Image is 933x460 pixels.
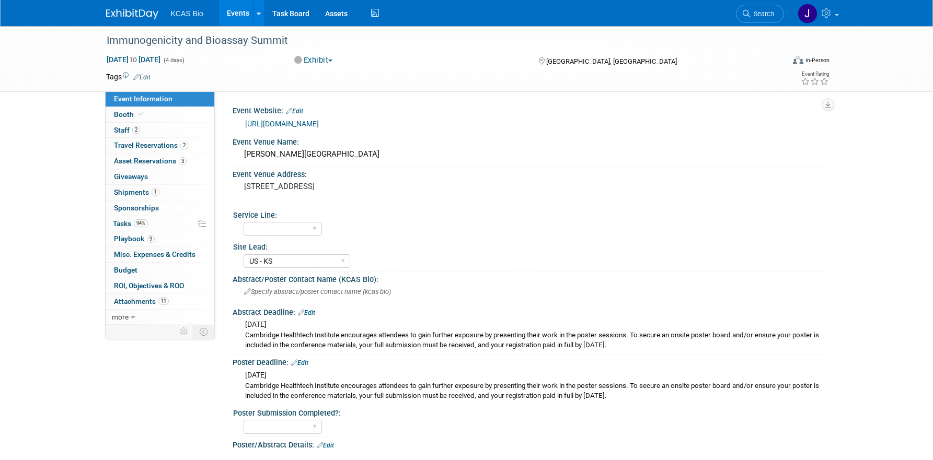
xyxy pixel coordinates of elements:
[179,157,187,165] span: 3
[106,138,214,153] a: Travel Reservations2
[152,188,159,196] span: 1
[106,169,214,184] a: Giveaways
[245,331,820,350] div: Cambridge Healthtech Institute encourages attendees to gain further exposure by presenting their ...
[112,313,129,321] span: more
[798,4,817,23] img: Jason Hannah
[106,185,214,200] a: Shipments1
[736,5,784,23] a: Search
[114,95,172,103] span: Event Information
[106,9,158,19] img: ExhibitDay
[233,134,827,147] div: Event Venue Name:
[163,57,185,64] span: (4 days)
[106,278,214,293] a: ROI, Objectives & ROO
[106,123,214,138] a: Staff2
[114,250,195,258] span: Misc. Expenses & Credits
[233,405,823,418] div: Poster Submission Completed?:
[106,216,214,231] a: Tasks94%
[129,55,139,64] span: to
[106,263,214,278] a: Budget
[233,103,827,116] div: Event Website:
[286,108,303,115] a: Edit
[793,56,803,64] img: Format-Inperson.png
[106,91,214,107] a: Event Information
[233,304,827,318] div: Abstract Deadline:
[233,355,827,368] div: Poster Deadline:
[171,9,203,18] span: KCAS Bio
[106,72,151,82] td: Tags
[245,381,820,401] div: Cambridge Healthtech Institute encourages attendees to gain further exposure by presenting their ...
[113,219,148,228] span: Tasks
[139,111,144,117] i: Booth reservation complete
[114,281,184,290] span: ROI, Objectives & ROO
[233,239,823,252] div: Site Lead:
[175,325,193,338] td: Personalize Event Tab Strip
[114,110,146,119] span: Booth
[106,107,214,122] a: Booth
[106,154,214,169] a: Asset Reservations3
[240,146,820,162] div: [PERSON_NAME][GEOGRAPHIC_DATA]
[233,272,827,285] div: Abstract/Poster Contact Name (KCAS Bio):
[114,126,140,134] span: Staff
[147,235,155,243] span: 9
[133,74,151,81] a: Edit
[291,55,337,66] button: Exhibit
[245,120,319,128] a: [URL][DOMAIN_NAME]
[114,172,148,181] span: Giveaways
[106,55,161,64] span: [DATE] [DATE]
[722,54,830,70] div: Event Format
[233,437,827,451] div: Poster/Abstract Details:
[317,442,334,449] a: Edit
[106,294,214,309] a: Attachments11
[298,309,315,316] a: Edit
[106,310,214,325] a: more
[106,247,214,262] a: Misc. Expenses & Credits
[244,182,469,191] pre: [STREET_ADDRESS]
[245,371,267,379] span: [DATE]
[750,10,774,18] span: Search
[114,157,187,165] span: Asset Reservations
[546,57,677,65] span: [GEOGRAPHIC_DATA], [GEOGRAPHIC_DATA]
[245,320,267,328] span: [DATE]
[132,126,140,134] span: 2
[114,266,137,274] span: Budget
[114,141,188,149] span: Travel Reservations
[114,204,159,212] span: Sponsorships
[193,325,214,338] td: Toggle Event Tabs
[158,297,169,305] span: 11
[114,234,155,243] span: Playbook
[801,72,829,77] div: Event Rating
[114,297,169,305] span: Attachments
[106,200,214,216] a: Sponsorships
[805,56,830,64] div: In-Person
[134,219,148,227] span: 94%
[233,167,827,180] div: Event Venue Address:
[103,31,768,50] div: Immunogenicity and Bioassay Summit
[114,188,159,196] span: Shipments
[291,359,308,367] a: Edit
[233,207,823,220] div: Service Line:
[106,231,214,246] a: Playbook9
[244,288,391,296] span: Specify abstract/poster contact name (kcas bio)
[180,141,188,149] span: 2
